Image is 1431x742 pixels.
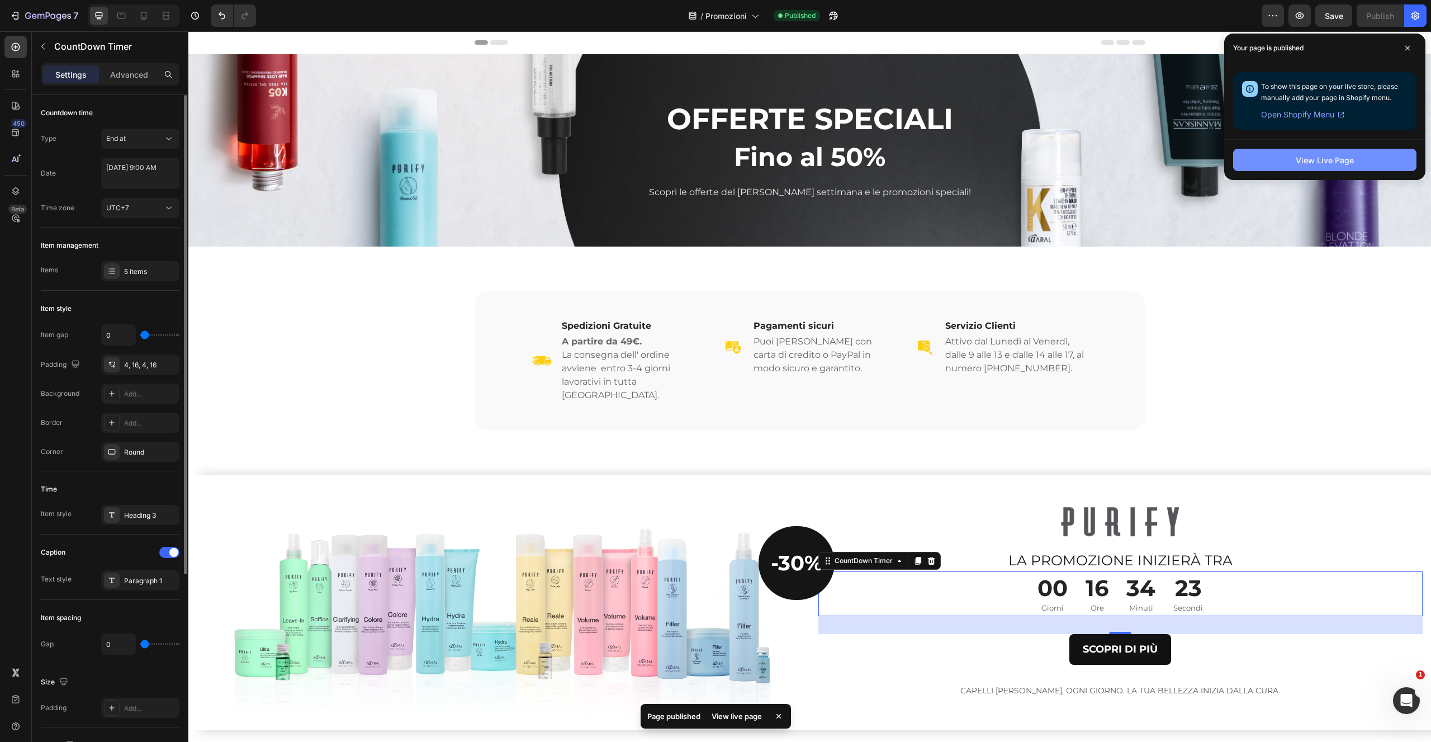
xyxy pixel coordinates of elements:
p: SCOPRI DI PIÙ [894,612,969,625]
div: Item style [41,304,72,314]
div: 4, 16, 4, 16 [124,360,177,370]
p: Scopri le offerte del [PERSON_NAME] settimana e le promozioni speciali! [1,153,1242,169]
div: Publish [1366,10,1394,22]
span: To show this page on your live store, please manually add your page in Shopify menu. [1261,82,1398,102]
p: Advanced [110,69,148,81]
div: Undo/Redo [211,4,256,27]
span: Promozioni [705,10,747,22]
div: Padding [41,357,82,372]
p: Page published [647,711,700,722]
button: View Live Page [1233,149,1416,171]
div: Type [41,134,56,144]
p: Your page is published [1233,42,1304,54]
div: Border [41,418,63,428]
iframe: Design area [188,31,1431,742]
div: 34 [938,542,967,571]
p: Settings [55,69,87,81]
div: 00 [849,542,879,571]
div: Date [41,168,56,178]
p: Giorni [849,571,879,583]
div: Round [124,447,177,457]
div: View Live Page [1296,154,1354,166]
a: SCOPRI DI PIÙ [881,603,983,634]
h2: Pagamenti sicuri [564,287,708,303]
p: Ore [897,571,920,583]
p: CAPELLI [PERSON_NAME], OGNI GIORNO. LA TUA BELLEZZA INIZIA DALLA CURA. [631,653,1234,667]
input: Auto [102,634,135,654]
button: Publish [1357,4,1404,27]
span: / [700,10,703,22]
span: End at [106,134,126,143]
p: LA PROMOZIONE INIZIERÀ TRA [631,520,1234,538]
div: Item gap [41,330,68,340]
div: Padding [41,703,67,713]
div: 23 [985,542,1015,571]
div: Item management [41,240,98,251]
strong: A partire da 49€. [373,305,453,315]
img: Purify_logo_Color.png [871,475,992,506]
img: Alt Image [343,324,363,335]
div: Gap [41,639,54,649]
h2: La consegna dell' ordine avviene entro 3-4 giorni lavorativi in tutta [GEOGRAPHIC_DATA]. [372,303,517,372]
div: Time [41,484,57,494]
div: Countdown time [41,108,93,118]
div: Text style [41,574,72,584]
span: Save [1325,11,1343,21]
h2: Puoi [PERSON_NAME] con carta di credito o PayPal in modo sicuro e garantito. [564,303,708,345]
img: Alt Image [534,306,555,327]
div: Item spacing [41,613,81,623]
p: Minuti [938,571,967,583]
img: Alt Image [726,306,747,327]
div: Background [41,389,79,399]
h2: -30% [581,517,635,546]
div: 16 [897,542,920,571]
button: 7 [4,4,83,27]
div: Beta [8,205,27,214]
span: Open Shopify Menu [1261,108,1334,121]
div: Heading 3 [124,511,177,521]
h2: Spedizioni Gratuite [372,287,517,303]
iframe: Intercom live chat [1393,687,1420,714]
input: Auto [102,325,135,345]
div: Items [41,265,58,275]
button: End at [101,129,179,149]
span: 1 [1416,670,1425,679]
div: Size [41,675,70,690]
div: Add... [124,418,177,428]
strong: Servizio Clienti [757,289,827,300]
p: Secondi [985,571,1015,583]
button: Save [1315,4,1352,27]
div: Caption [41,547,65,557]
div: 5 items [124,267,177,277]
button: UTC+7 [101,198,179,218]
span: Published [785,11,816,21]
h2: Attivo dal Lunedì al Venerdì, dalle 9 alle 13 e dalle 14 alle 17, al numero [PHONE_NUMBER]. [756,303,900,345]
p: CountDown Timer [54,40,175,53]
div: Paragraph 1 [124,576,177,586]
div: Add... [124,703,177,713]
div: Item style [41,509,72,519]
span: UTC+7 [106,204,129,212]
div: Corner [41,447,63,457]
div: Time zone [41,203,74,213]
div: Add... [124,389,177,399]
div: View live page [705,708,769,724]
p: 7 [73,9,78,22]
div: 450 [11,119,27,128]
h2: OFFERTE SPECIALI [286,68,957,108]
div: CountDown Timer [644,524,707,535]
